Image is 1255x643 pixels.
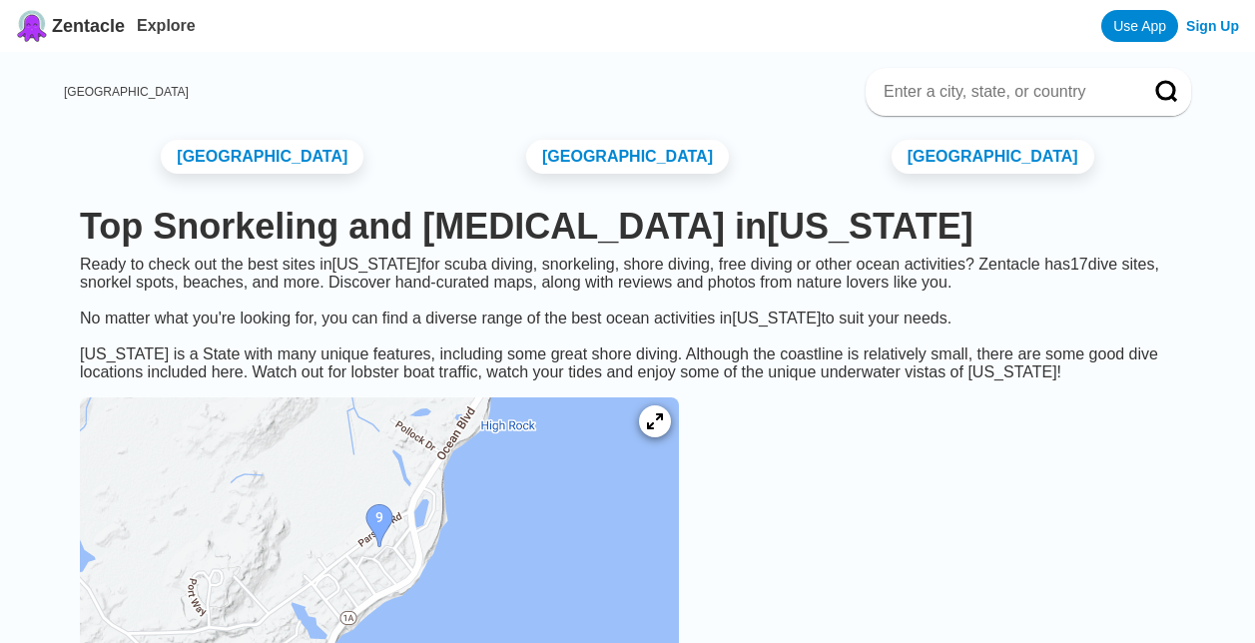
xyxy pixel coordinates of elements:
[882,82,1127,102] input: Enter a city, state, or country
[1186,18,1239,34] a: Sign Up
[16,10,125,42] a: Zentacle logoZentacle
[892,140,1094,174] a: [GEOGRAPHIC_DATA]
[526,140,729,174] a: [GEOGRAPHIC_DATA]
[137,17,196,34] a: Explore
[161,140,363,174] a: [GEOGRAPHIC_DATA]
[64,345,1191,381] div: [US_STATE] is a State with many unique features, including some great shore diving. Although the ...
[64,85,189,99] a: [GEOGRAPHIC_DATA]
[52,16,125,37] span: Zentacle
[80,206,1175,248] h1: Top Snorkeling and [MEDICAL_DATA] in [US_STATE]
[16,10,48,42] img: Zentacle logo
[64,256,1191,345] div: Ready to check out the best sites in [US_STATE] for scuba diving, snorkeling, shore diving, free ...
[1101,10,1178,42] a: Use App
